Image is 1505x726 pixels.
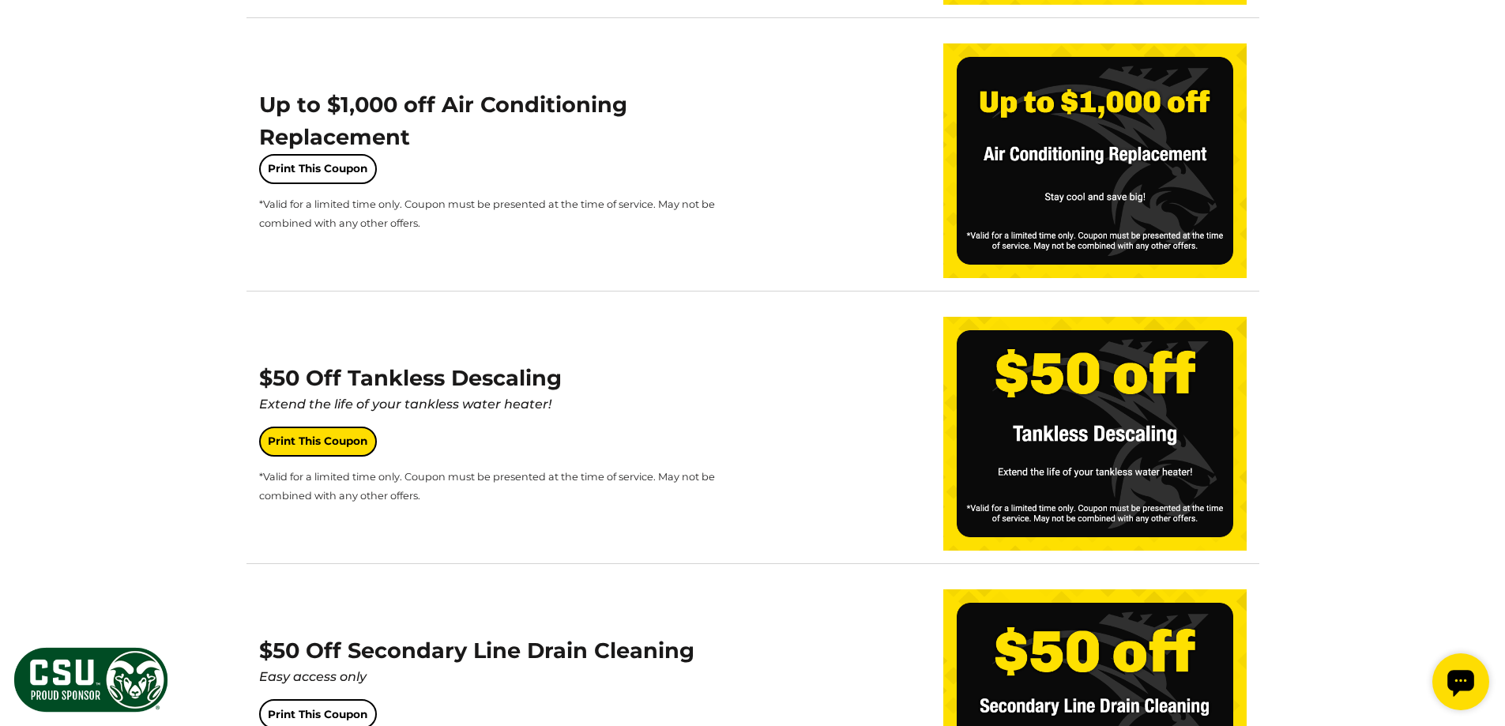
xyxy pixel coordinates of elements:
[943,317,1247,551] img: tankless-descaling-coupon.png.webp
[259,668,724,687] div: Easy access only
[259,638,724,687] span: $50 Off Secondary Line Drain Cleaning
[259,154,377,184] a: Print This Coupon
[259,92,627,150] span: Up to $1,000 off Air Conditioning Replacement
[259,198,715,229] span: *Valid for a limited time only. Coupon must be presented at the time of service. May not be combi...
[12,645,170,714] img: CSU Sponsor Badge
[6,6,63,63] div: Open chat widget
[259,365,724,414] span: $50 Off Tankless Descaling
[259,395,724,414] div: Extend the life of your tankless water heater!
[259,427,377,457] a: Print This Coupon
[943,43,1247,277] img: up-to-1000-off-ac-replacement.png.webp
[259,471,715,502] span: *Valid for a limited time only. Coupon must be presented at the time of service. May not be combi...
